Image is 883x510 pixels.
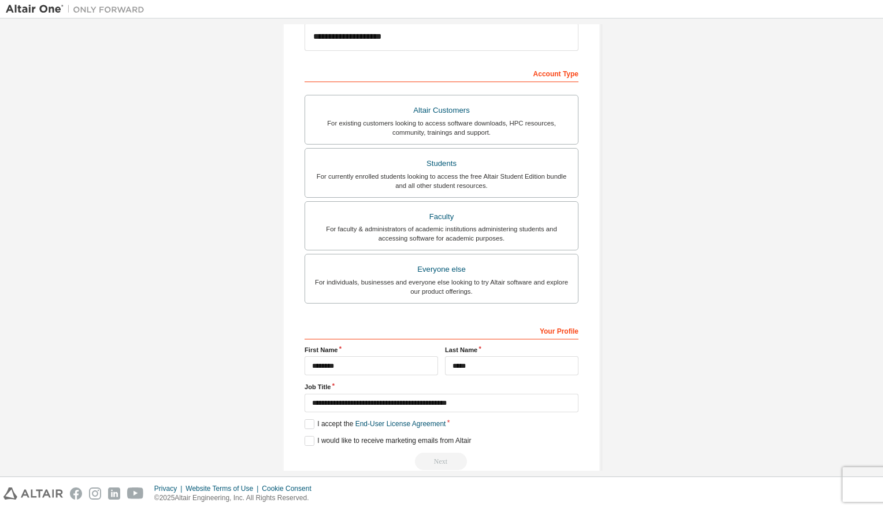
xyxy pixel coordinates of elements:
[312,156,571,172] div: Students
[3,487,63,500] img: altair_logo.svg
[355,420,446,428] a: End-User License Agreement
[312,224,571,243] div: For faculty & administrators of academic institutions administering students and accessing softwa...
[312,102,571,119] div: Altair Customers
[185,484,262,493] div: Website Terms of Use
[127,487,144,500] img: youtube.svg
[305,419,446,429] label: I accept the
[262,484,318,493] div: Cookie Consent
[305,345,438,354] label: First Name
[312,261,571,278] div: Everyone else
[70,487,82,500] img: facebook.svg
[312,278,571,296] div: For individuals, businesses and everyone else looking to try Altair software and explore our prod...
[305,321,578,339] div: Your Profile
[154,484,185,493] div: Privacy
[312,172,571,190] div: For currently enrolled students looking to access the free Altair Student Edition bundle and all ...
[305,453,578,470] div: Read and acccept EULA to continue
[6,3,150,15] img: Altair One
[312,209,571,225] div: Faculty
[305,382,578,391] label: Job Title
[445,345,578,354] label: Last Name
[312,119,571,137] div: For existing customers looking to access software downloads, HPC resources, community, trainings ...
[305,436,471,446] label: I would like to receive marketing emails from Altair
[108,487,120,500] img: linkedin.svg
[89,487,101,500] img: instagram.svg
[305,64,578,82] div: Account Type
[154,493,318,503] p: © 2025 Altair Engineering, Inc. All Rights Reserved.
